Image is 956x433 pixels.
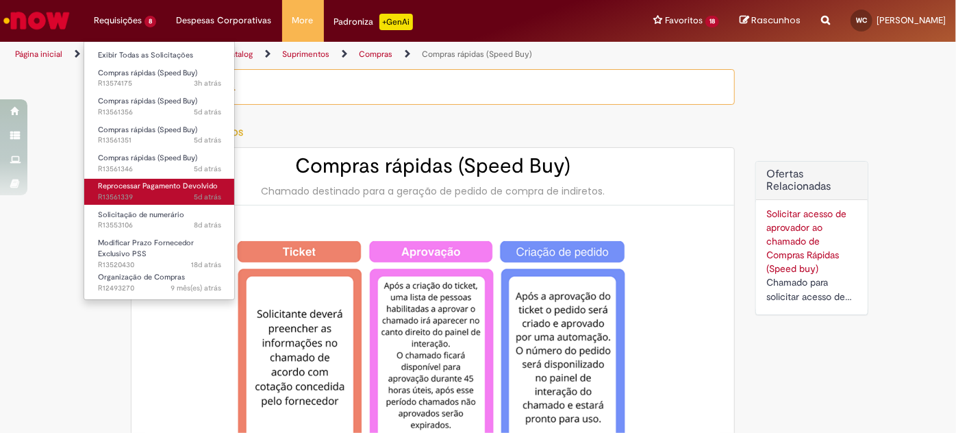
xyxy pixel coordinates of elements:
[98,181,218,191] span: Reprocessar Pagamento Devolvido
[98,272,185,282] span: Organização de Compras
[856,16,867,25] span: WC
[10,42,627,67] ul: Trilhas de página
[15,49,62,60] a: Página inicial
[177,14,272,27] span: Despesas Corporativas
[751,14,801,27] span: Rascunhos
[379,14,413,30] p: +GenAi
[131,69,735,105] div: Obrigatório um anexo.
[1,7,72,34] img: ServiceNow
[145,184,720,198] div: Chamado destinado para a geração de pedido de compra de indiretos.
[98,125,197,135] span: Compras rápidas (Speed Buy)
[84,236,235,265] a: Aberto R13520430 : Modificar Prazo Fornecedor Exclusivo PSS
[84,94,235,119] a: Aberto R13561356 : Compras rápidas (Speed Buy)
[191,260,221,270] span: 18d atrás
[98,96,197,106] span: Compras rápidas (Speed Buy)
[194,135,221,145] time: 24/09/2025 07:07:38
[766,208,846,275] a: Solicitar acesso de aprovador ao chamado de Compras Rápidas (Speed buy)
[84,41,235,300] ul: Requisições
[98,135,221,146] span: R13561351
[98,153,197,163] span: Compras rápidas (Speed Buy)
[194,107,221,117] time: 24/09/2025 07:15:35
[98,238,194,259] span: Modificar Prazo Fornecedor Exclusivo PSS
[171,283,221,293] span: 9 mês(es) atrás
[144,16,156,27] span: 8
[194,107,221,117] span: 5d atrás
[98,220,221,231] span: R13553106
[740,14,801,27] a: Rascunhos
[98,78,221,89] span: R13574175
[194,220,221,230] span: 8d atrás
[359,49,392,60] a: Compras
[98,107,221,118] span: R13561356
[194,220,221,230] time: 21/09/2025 14:08:07
[84,270,235,295] a: Aberto R12493270 : Organização de Compras
[194,164,221,174] time: 24/09/2025 06:51:52
[665,14,703,27] span: Favoritos
[98,164,221,175] span: R13561346
[194,192,221,202] time: 24/09/2025 06:40:57
[84,179,235,204] a: Aberto R13561339 : Reprocessar Pagamento Devolvido
[191,260,221,270] time: 11/09/2025 09:58:06
[194,78,221,88] span: 3h atrás
[766,169,857,193] h2: Ofertas Relacionadas
[171,283,221,293] time: 08/01/2025 14:20:24
[755,161,868,315] div: Ofertas Relacionadas
[98,192,221,203] span: R13561339
[282,49,329,60] a: Suprimentos
[98,68,197,78] span: Compras rápidas (Speed Buy)
[98,210,184,220] span: Solicitação de numerário
[422,49,532,60] a: Compras rápidas (Speed Buy)
[84,151,235,176] a: Aberto R13561346 : Compras rápidas (Speed Buy)
[194,135,221,145] span: 5d atrás
[877,14,946,26] span: [PERSON_NAME]
[194,164,221,174] span: 5d atrás
[98,260,221,271] span: R13520430
[766,275,857,304] div: Chamado para solicitar acesso de aprovador ao ticket de Speed buy
[292,14,314,27] span: More
[194,192,221,202] span: 5d atrás
[84,48,235,63] a: Exibir Todas as Solicitações
[98,283,221,294] span: R12493270
[84,208,235,233] a: Aberto R13553106 : Solicitação de numerário
[94,14,142,27] span: Requisições
[84,66,235,91] a: Aberto R13574175 : Compras rápidas (Speed Buy)
[334,14,413,30] div: Padroniza
[705,16,719,27] span: 18
[145,155,720,177] h2: Compras rápidas (Speed Buy)
[84,123,235,148] a: Aberto R13561351 : Compras rápidas (Speed Buy)
[194,78,221,88] time: 28/09/2025 18:12:21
